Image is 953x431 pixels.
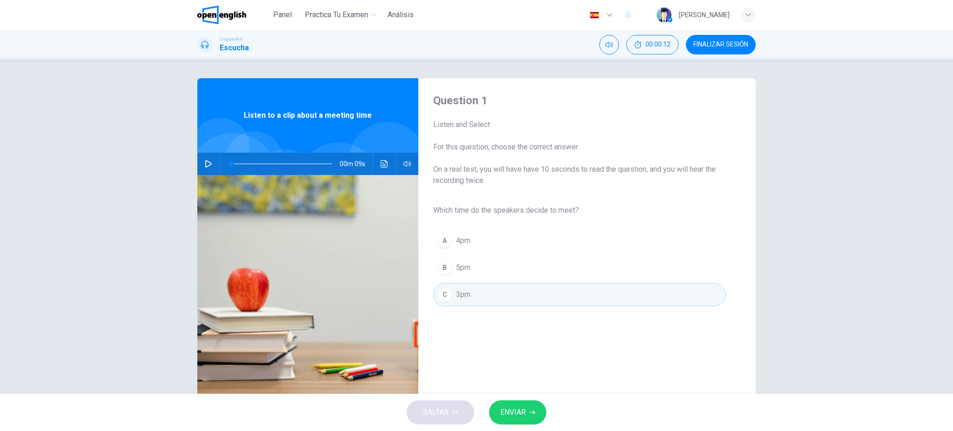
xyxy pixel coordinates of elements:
[433,119,726,130] span: Listen and Select
[433,283,726,306] button: C3pm
[645,41,671,48] span: 00:00:12
[679,9,730,20] div: [PERSON_NAME]
[500,406,526,419] span: ENVIAR
[433,164,726,186] span: On a real test, you will have have 10 seconds to read the question, and you will hear the recordi...
[657,7,671,22] img: Profile picture
[197,6,246,24] img: OpenEnglish logo
[456,289,470,300] span: 3pm
[433,205,726,216] span: Which time do the speakers decide to meet?
[489,400,546,424] button: ENVIAR
[433,229,726,252] button: A4pm
[433,256,726,279] button: B5pm
[626,35,678,54] button: 00:00:12
[686,35,756,54] button: FINALIZAR SESIÓN
[388,9,414,20] span: Análisis
[433,93,726,108] h4: Question 1
[626,35,678,54] div: Ocultar
[589,12,600,19] img: es
[599,35,619,54] div: Silenciar
[456,262,470,273] span: 5pm
[437,287,452,302] div: C
[456,235,470,246] span: 4pm
[305,9,368,20] span: Practica tu examen
[273,9,292,20] span: Panel
[301,7,380,23] button: Practica tu examen
[340,153,373,175] span: 00m 09s
[197,175,418,402] img: Listen to a clip about a meeting time
[437,260,452,275] div: B
[693,41,748,48] span: FINALIZAR SESIÓN
[433,141,726,153] span: For this question, choose the correct answer.
[220,42,249,54] h1: Escucha
[377,153,392,175] button: Haz clic para ver la transcripción del audio
[220,36,242,42] span: Linguaskill
[384,7,417,23] button: Análisis
[244,110,372,121] span: Listen to a clip about a meeting time
[268,7,297,23] button: Panel
[437,233,452,248] div: A
[197,6,268,24] a: OpenEnglish logo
